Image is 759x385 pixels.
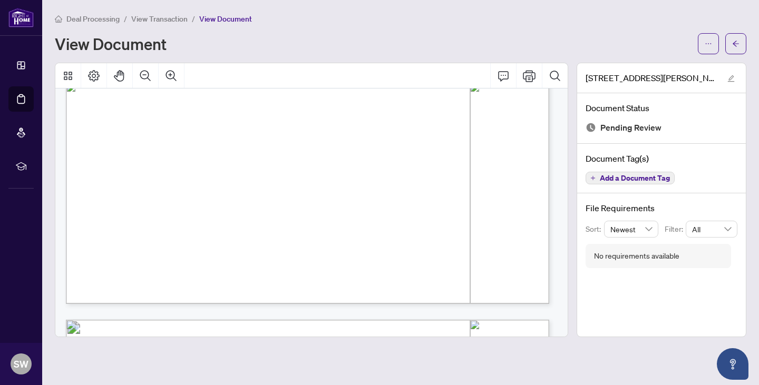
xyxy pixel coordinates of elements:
[600,174,670,182] span: Add a Document Tag
[199,14,252,24] span: View Document
[66,14,120,24] span: Deal Processing
[665,223,686,235] p: Filter:
[705,40,712,47] span: ellipsis
[586,202,737,214] h4: File Requirements
[55,15,62,23] span: home
[192,13,195,25] li: /
[600,121,661,135] span: Pending Review
[610,221,653,237] span: Newest
[594,250,679,262] div: No requirements available
[55,35,167,52] h1: View Document
[8,8,34,27] img: logo
[586,122,596,133] img: Document Status
[732,40,739,47] span: arrow-left
[124,13,127,25] li: /
[586,172,675,184] button: Add a Document Tag
[692,221,731,237] span: All
[586,152,737,165] h4: Document Tag(s)
[14,357,28,371] span: SW
[590,175,596,181] span: plus
[586,102,737,114] h4: Document Status
[586,72,717,84] span: [STREET_ADDRESS][PERSON_NAME]-Trade Sheet-[PERSON_NAME] to Review.pdf
[131,14,188,24] span: View Transaction
[586,223,604,235] p: Sort:
[717,348,748,380] button: Open asap
[727,75,735,82] span: edit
